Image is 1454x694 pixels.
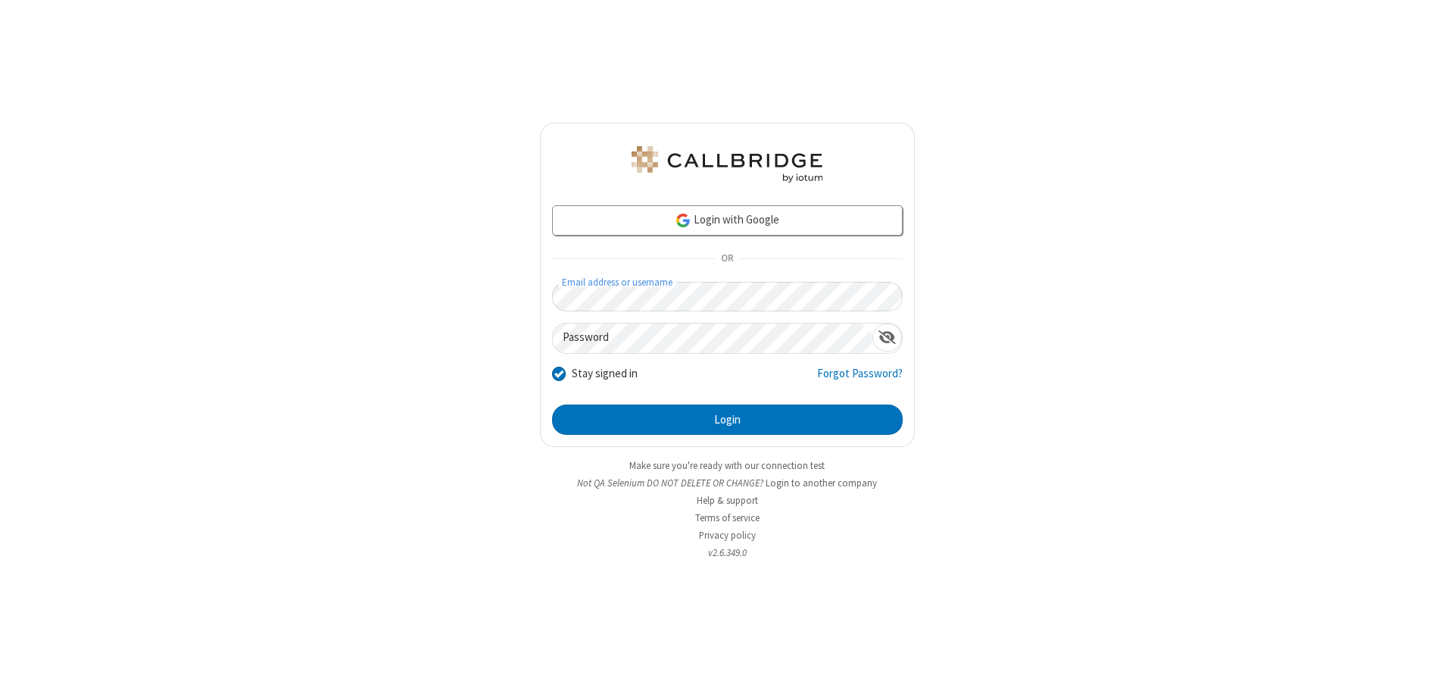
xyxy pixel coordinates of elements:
a: Help & support [697,494,758,507]
div: Show password [872,324,902,352]
a: Make sure you're ready with our connection test [629,459,825,472]
a: Terms of service [695,511,760,524]
a: Login with Google [552,205,903,236]
input: Password [553,324,872,353]
img: QA Selenium DO NOT DELETE OR CHANGE [629,146,825,183]
img: google-icon.png [675,212,691,229]
a: Forgot Password? [817,365,903,394]
button: Login to another company [766,476,877,490]
span: OR [715,249,739,270]
input: Email address or username [552,282,903,311]
li: Not QA Selenium DO NOT DELETE OR CHANGE? [540,476,915,490]
a: Privacy policy [699,529,756,542]
button: Login [552,405,903,435]
label: Stay signed in [572,365,638,383]
li: v2.6.349.0 [540,546,915,560]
